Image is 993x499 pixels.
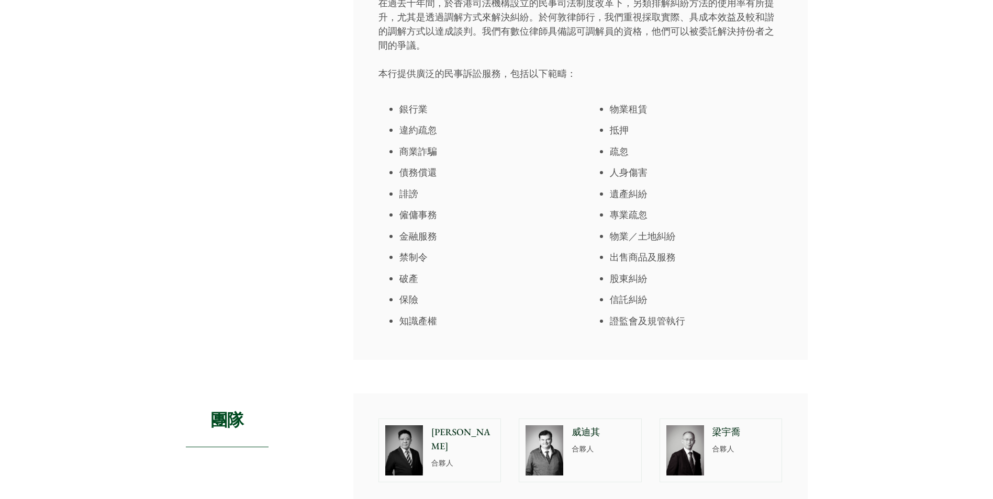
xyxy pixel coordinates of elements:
p: 梁宇喬 [712,425,776,439]
li: 專業疏忽 [610,208,783,222]
li: 信託糾紛 [610,292,783,307]
p: 威迪其 [572,425,635,439]
li: 證監會及規管執行 [610,314,783,328]
li: 抵押 [610,123,783,137]
li: 破產 [399,271,572,286]
p: 合夥人 [431,458,495,469]
li: 違約疏忽 [399,123,572,137]
li: 債務償還 [399,165,572,179]
p: 合夥人 [572,444,635,455]
li: 遺產糾紛 [610,187,783,201]
li: 僱傭事務 [399,208,572,222]
li: 金融服務 [399,229,572,243]
li: 商業詐騙 [399,144,572,158]
li: 誹謗 [399,187,572,201]
a: [PERSON_NAME] 合夥人 [378,418,501,482]
li: 保險 [399,292,572,307]
li: 禁制令 [399,250,572,264]
li: 銀行業 [399,102,572,116]
p: 合夥人 [712,444,776,455]
p: [PERSON_NAME] [431,425,495,453]
a: 梁宇喬 合夥人 [660,418,783,482]
li: 出售商品及服務 [610,250,783,264]
li: 疏忽 [610,144,783,158]
a: 威迪其 合夥人 [519,418,642,482]
h2: 團隊 [186,393,269,447]
li: 物業租賃 [610,102,783,116]
li: 人身傷害 [610,165,783,179]
li: 股東糾紛 [610,271,783,286]
p: 本行提供廣泛的民事訴訟服務，包括以下範疇： [378,66,783,81]
li: 物業／土地糾紛 [610,229,783,243]
li: 知識產權 [399,314,572,328]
